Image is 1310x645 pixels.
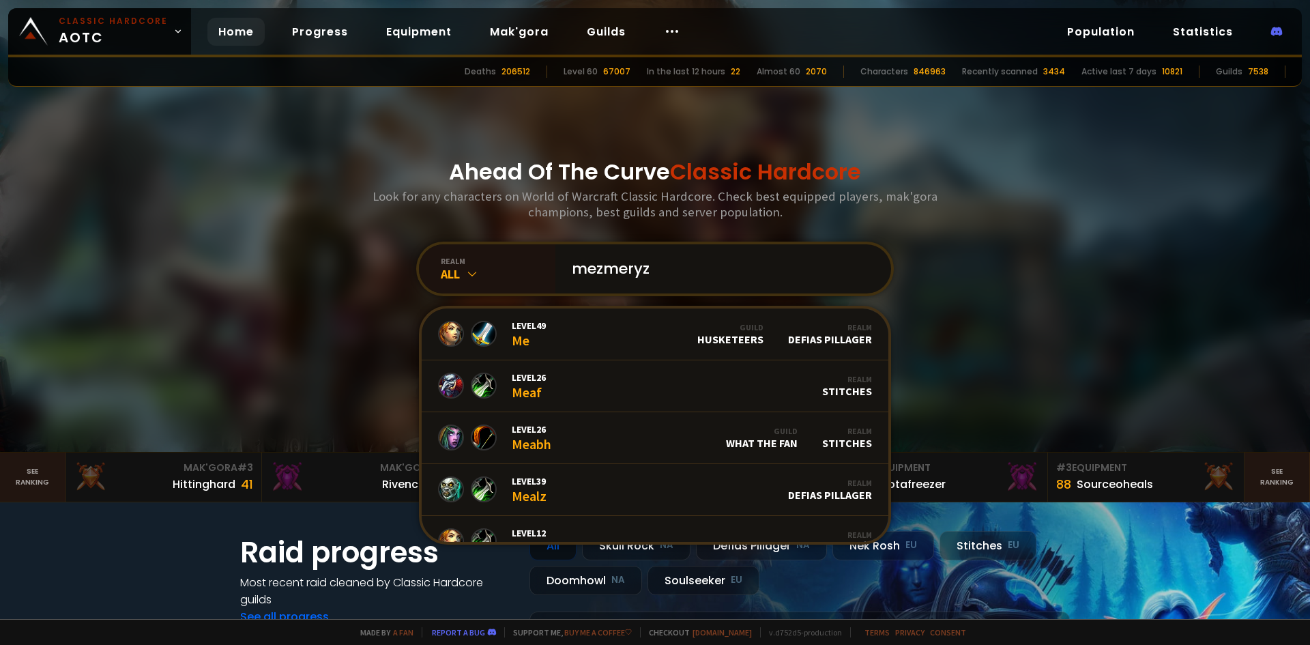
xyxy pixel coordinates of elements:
div: Realm [788,530,872,540]
div: Skull Rock [582,531,690,560]
a: Mak'Gora#2Rivench100 [262,453,458,502]
a: [DOMAIN_NAME] [693,627,752,637]
a: Privacy [895,627,925,637]
div: All [529,531,577,560]
div: Recently scanned [962,66,1038,78]
div: 22 [731,66,740,78]
a: Population [1056,18,1146,46]
small: EU [905,539,917,552]
small: NA [611,573,625,587]
small: EU [731,573,742,587]
h4: Most recent raid cleaned by Classic Hardcore guilds [240,574,513,608]
div: Notafreezer [880,476,946,493]
a: Level12MeafkRealmDefias Pillager [422,516,888,568]
div: Characters [860,66,908,78]
div: 67007 [603,66,630,78]
div: Guilds [1216,66,1242,78]
a: Equipment [375,18,463,46]
span: # 3 [237,461,253,474]
div: In the last 12 hours [647,66,725,78]
h3: Look for any characters on World of Warcraft Classic Hardcore. Check best equipped players, mak'g... [367,188,943,220]
div: Defias Pillager [696,531,827,560]
div: Meabh [512,423,551,453]
div: realm [441,256,555,266]
div: Nek'Rosh [832,531,934,560]
div: Rivench [382,476,425,493]
span: v. d752d5 - production [760,627,842,637]
div: Defias Pillager [788,478,872,502]
div: 10821 [1162,66,1182,78]
span: Level 12 [512,527,549,539]
div: Soulseeker [647,566,759,595]
div: 88 [1056,475,1071,493]
div: Stitches [822,374,872,398]
div: Meaf [512,371,546,401]
div: 206512 [501,66,530,78]
div: 3434 [1043,66,1065,78]
small: NA [660,539,673,552]
div: Stitches [822,426,872,450]
span: Checkout [640,627,752,637]
div: Hittinghard [173,476,235,493]
a: Home [207,18,265,46]
a: Level39MealzRealmDefias Pillager [422,464,888,516]
span: Support me, [504,627,632,637]
a: Seeranking [1244,453,1310,502]
a: See all progress [240,609,329,625]
div: Level 60 [564,66,598,78]
span: # 3 [1056,461,1072,474]
span: Made by [352,627,413,637]
small: NA [796,539,810,552]
div: Almost 60 [757,66,800,78]
small: Classic Hardcore [59,15,168,27]
a: Report a bug [432,627,485,637]
a: Level26MeabhGuildwhat the fanRealmStitches [422,412,888,464]
div: 846963 [914,66,946,78]
div: 7538 [1248,66,1268,78]
span: AOTC [59,15,168,48]
div: Guild [697,322,763,332]
div: Doomhowl [529,566,642,595]
div: HUSKETEERS [697,322,763,346]
div: Equipment [1056,461,1236,475]
a: Mak'gora [479,18,559,46]
div: Meafk [512,527,549,556]
div: Defias Pillager [788,322,872,346]
div: Mak'Gora [74,461,253,475]
span: Level 39 [512,475,547,487]
h1: Ahead Of The Curve [449,156,861,188]
a: Classic HardcoreAOTC [8,8,191,55]
div: what the fan [726,426,798,450]
div: Equipment [860,461,1039,475]
div: 41 [241,475,253,493]
span: Level 49 [512,319,546,332]
a: #2Equipment88Notafreezer [851,453,1048,502]
a: Mak'Gora#3Hittinghard41 [65,453,262,502]
div: Stitches [940,531,1036,560]
a: Consent [930,627,966,637]
div: Deaths [465,66,496,78]
div: Active last 7 days [1081,66,1156,78]
div: Realm [822,426,872,436]
a: Progress [281,18,359,46]
div: Realm [788,478,872,488]
input: Search a character... [564,244,875,293]
a: Level49MeGuildHUSKETEERSRealmDefias Pillager [422,309,888,360]
a: #3Equipment88Sourceoheals [1048,453,1244,502]
div: Me [512,319,546,349]
span: Level 26 [512,371,546,384]
div: Realm [788,322,872,332]
a: a fan [393,627,413,637]
div: Sourceoheals [1077,476,1153,493]
div: All [441,266,555,282]
div: Realm [822,374,872,384]
div: 2070 [806,66,827,78]
a: Level26MeafRealmStitches [422,360,888,412]
a: Statistics [1162,18,1244,46]
div: Defias Pillager [788,530,872,554]
a: Terms [864,627,890,637]
a: Guilds [576,18,637,46]
div: Mealz [512,475,547,504]
h1: Raid progress [240,531,513,574]
span: Classic Hardcore [670,156,861,187]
